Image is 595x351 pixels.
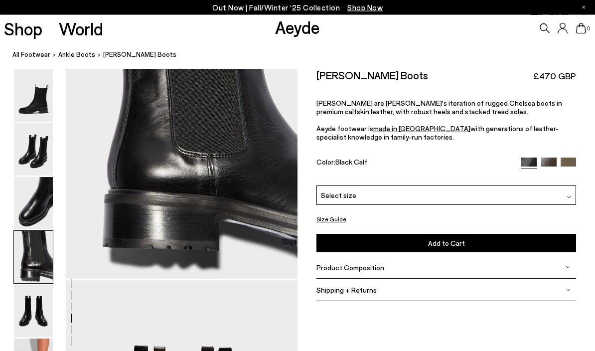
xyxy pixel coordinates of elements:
[347,3,383,12] span: Navigate to /collections/new-in
[316,264,384,272] span: Product Composition
[14,177,53,230] img: Jack Chelsea Boots - Image 3
[566,288,571,293] img: svg%3E
[316,99,562,116] span: [PERSON_NAME] are [PERSON_NAME]'s iteration of rugged Chelsea boots in premium calfskin leather, ...
[14,70,53,122] img: Jack Chelsea Boots - Image 1
[59,20,103,37] a: World
[12,50,50,60] a: All Footwear
[212,1,383,14] p: Out Now | Fall/Winter ‘25 Collection
[316,158,513,170] div: Color:
[103,50,176,60] span: [PERSON_NAME] Boots
[567,195,572,200] img: svg%3E
[14,285,53,338] img: Jack Chelsea Boots - Image 5
[275,16,320,37] a: Aeyde
[4,20,42,37] a: Shop
[58,51,95,59] span: ankle boots
[373,125,470,133] a: made in [GEOGRAPHIC_DATA]
[316,234,576,253] button: Add to Cart
[316,69,428,82] h2: [PERSON_NAME] Boots
[586,26,591,31] span: 0
[428,239,465,248] span: Add to Cart
[58,50,95,60] a: ankle boots
[533,70,576,83] span: £470 GBP
[316,213,346,226] button: Size Guide
[14,231,53,284] img: Jack Chelsea Boots - Image 4
[335,158,367,167] span: Black Calf
[566,265,571,270] img: svg%3E
[12,42,595,69] nav: breadcrumb
[14,124,53,176] img: Jack Chelsea Boots - Image 2
[576,23,586,34] a: 0
[316,99,562,142] span: Aeyde footwear is with generations of leather-specialist knowledge in family-run factories.
[321,190,356,201] span: Select size
[316,286,377,295] span: Shipping + Returns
